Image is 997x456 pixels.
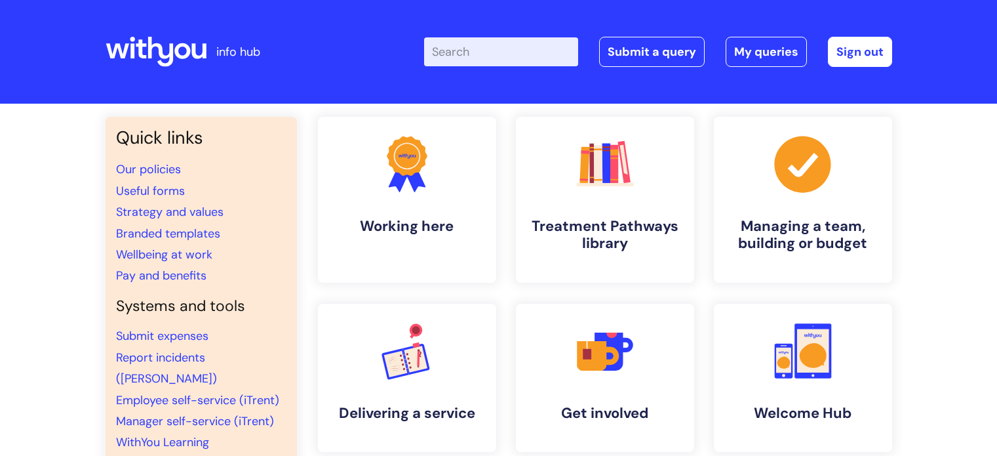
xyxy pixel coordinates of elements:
a: Strategy and values [116,204,224,220]
a: WithYou Learning [116,434,209,450]
h3: Quick links [116,127,286,148]
h4: Delivering a service [328,405,486,422]
a: Managing a team, building or budget [714,117,892,283]
h4: Working here [328,218,486,235]
a: Branded templates [116,226,220,241]
h4: Systems and tools [116,297,286,316]
a: Welcome Hub [714,304,892,452]
p: info hub [216,41,260,62]
h4: Managing a team, building or budget [724,218,882,253]
a: Wellbeing at work [116,247,212,262]
a: Working here [318,117,496,283]
h4: Treatment Pathways library [526,218,684,253]
h4: Welcome Hub [724,405,882,422]
a: Pay and benefits [116,268,206,283]
a: Treatment Pathways library [516,117,694,283]
a: Delivering a service [318,304,496,452]
div: | - [424,37,892,67]
input: Search [424,37,578,66]
a: Report incidents ([PERSON_NAME]) [116,350,217,386]
a: Our policies [116,161,181,177]
a: Employee self-service (iTrent) [116,392,279,408]
a: Submit a query [599,37,705,67]
a: Submit expenses [116,328,208,344]
a: Manager self-service (iTrent) [116,413,274,429]
a: Useful forms [116,183,185,199]
h4: Get involved [526,405,684,422]
a: My queries [726,37,807,67]
a: Get involved [516,304,694,452]
a: Sign out [828,37,892,67]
